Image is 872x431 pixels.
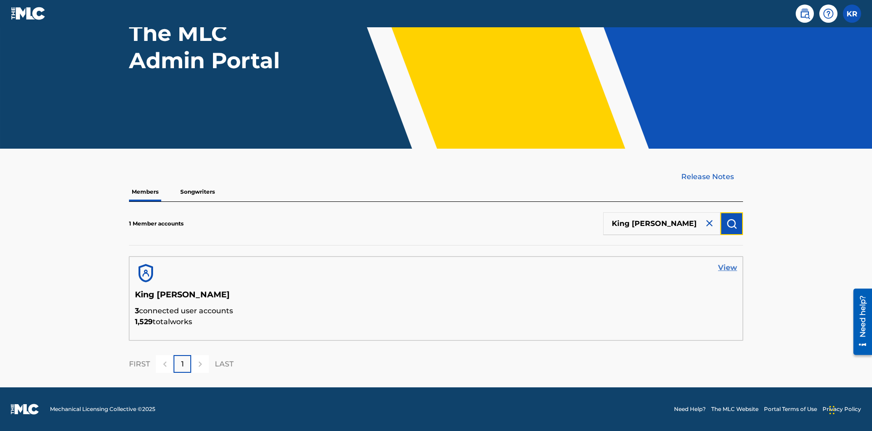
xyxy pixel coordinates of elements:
[718,262,737,273] a: View
[129,220,183,228] p: 1 Member accounts
[764,405,817,413] a: Portal Terms of Use
[829,396,835,424] div: Drag
[135,290,737,306] h5: King [PERSON_NAME]
[704,218,715,229] img: close
[726,218,737,229] img: Search Works
[215,359,233,370] p: LAST
[135,262,157,284] img: account
[135,317,153,326] span: 1,529
[11,7,46,20] img: MLC Logo
[681,171,743,182] a: Release Notes
[819,5,837,23] div: Help
[711,405,758,413] a: The MLC Website
[674,405,706,413] a: Need Help?
[799,8,810,19] img: search
[822,405,861,413] a: Privacy Policy
[50,405,155,413] span: Mechanical Licensing Collective © 2025
[135,316,737,327] p: total works
[796,5,814,23] a: Public Search
[129,182,161,201] p: Members
[847,285,872,360] iframe: Resource Center
[135,306,139,315] span: 3
[603,212,720,235] input: Search Members
[178,182,218,201] p: Songwriters
[11,404,39,415] img: logo
[823,8,834,19] img: help
[843,5,861,23] div: User Menu
[181,359,184,370] p: 1
[135,306,737,316] p: connected user accounts
[129,359,150,370] p: FIRST
[827,387,872,431] iframe: Chat Widget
